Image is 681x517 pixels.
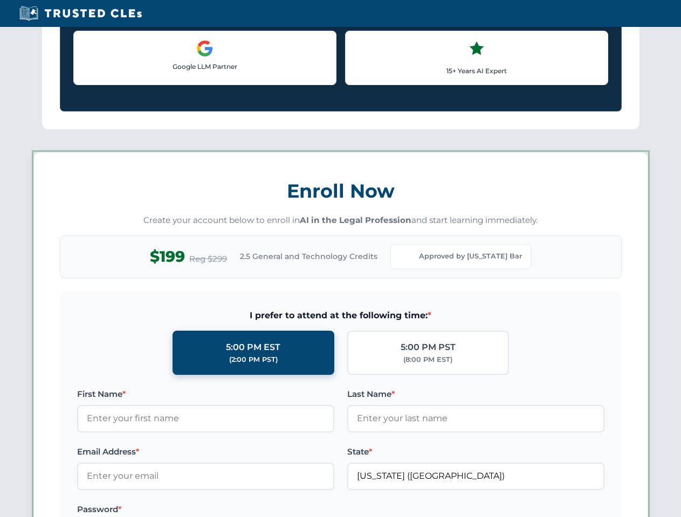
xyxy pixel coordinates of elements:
[196,40,214,57] img: Google
[354,66,599,76] p: 15+ Years AI Expert
[400,249,415,264] img: Florida Bar
[401,340,456,354] div: 5:00 PM PST
[347,463,604,490] input: Florida (FL)
[403,354,452,365] div: (8:00 PM EST)
[347,405,604,432] input: Enter your last name
[300,215,411,225] strong: AI in the Legal Profession
[77,388,334,401] label: First Name
[77,463,334,490] input: Enter your email
[60,214,622,227] p: Create your account below to enroll in and start learning immediately.
[77,503,334,516] label: Password
[240,250,377,262] span: 2.5 General and Technology Credits
[229,354,278,365] div: (2:00 PM PST)
[77,445,334,458] label: Email Address
[82,61,327,72] p: Google LLM Partner
[347,445,604,458] label: State
[60,174,622,208] h3: Enroll Now
[226,340,280,354] div: 5:00 PM EST
[77,309,604,323] span: I prefer to attend at the following time:
[16,5,145,22] img: Trusted CLEs
[419,251,522,262] span: Approved by [US_STATE] Bar
[77,405,334,432] input: Enter your first name
[189,253,227,266] span: Reg $299
[150,244,185,269] span: $199
[347,388,604,401] label: Last Name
